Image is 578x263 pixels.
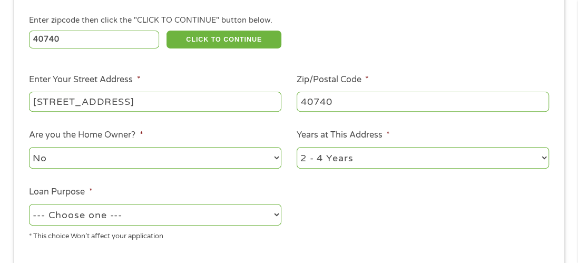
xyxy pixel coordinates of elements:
[297,130,390,141] label: Years at This Address
[166,31,281,48] button: CLICK TO CONTINUE
[29,15,548,26] div: Enter zipcode then click the "CLICK TO CONTINUE" button below.
[29,130,143,141] label: Are you the Home Owner?
[297,74,369,85] label: Zip/Postal Code
[29,31,159,48] input: Enter Zipcode (e.g 01510)
[29,92,281,112] input: 1 Main Street
[29,74,140,85] label: Enter Your Street Address
[29,227,281,241] div: * This choice Won’t affect your application
[29,187,92,198] label: Loan Purpose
